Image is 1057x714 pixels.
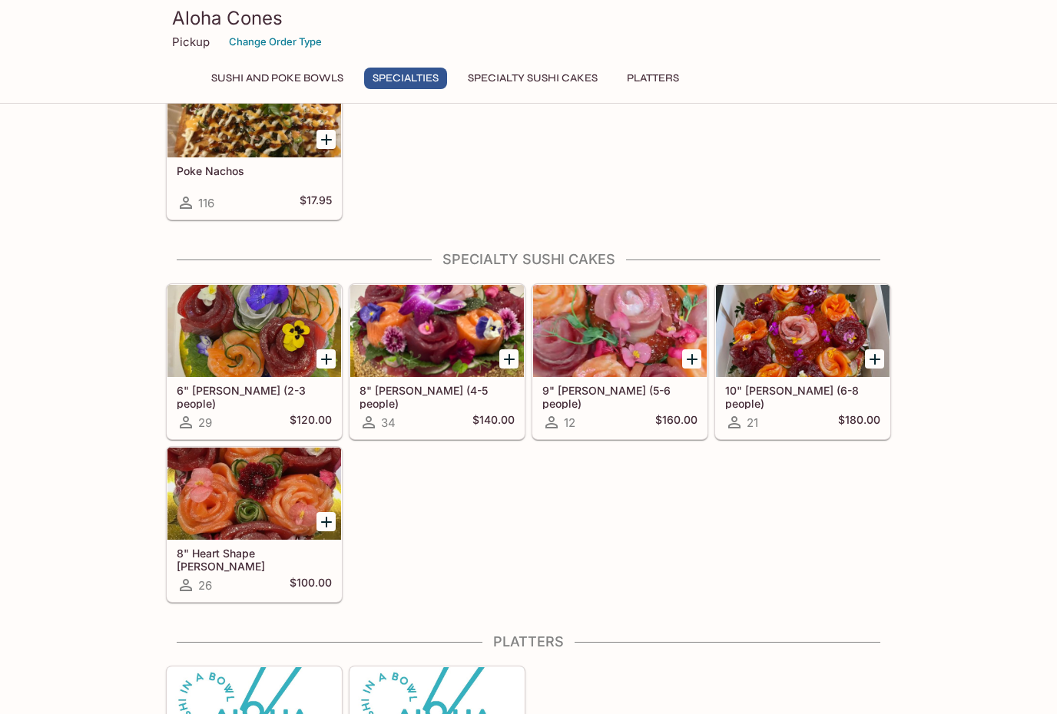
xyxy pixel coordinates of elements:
div: 9" Sushi Cake (5-6 people) [533,285,707,377]
h5: $140.00 [472,413,515,431]
a: 6" [PERSON_NAME] (2-3 people)29$120.00 [167,284,342,439]
span: 29 [198,415,212,430]
span: 26 [198,578,212,593]
h5: 8" [PERSON_NAME] (4-5 people) [360,384,515,409]
button: Add 10" Sushi Cake (6-8 people) [865,349,884,369]
div: 8" Sushi Cake (4-5 people) [350,285,524,377]
span: 116 [198,196,214,210]
a: 8" [PERSON_NAME] (4-5 people)34$140.00 [350,284,525,439]
h5: $100.00 [290,576,332,594]
h5: $17.95 [300,193,332,212]
a: 8" Heart Shape [PERSON_NAME]26$100.00 [167,447,342,602]
h5: 9" [PERSON_NAME] (5-6 people) [542,384,697,409]
h5: 6" [PERSON_NAME] (2-3 people) [177,384,332,409]
h5: $180.00 [838,413,880,431]
button: Add 9" Sushi Cake (5-6 people) [682,349,701,369]
button: Specialties [364,68,447,89]
span: 21 [747,415,758,430]
a: 9" [PERSON_NAME] (5-6 people)12$160.00 [532,284,707,439]
h4: Specialty Sushi Cakes [166,251,891,268]
button: Sushi and Poke Bowls [203,68,352,89]
button: Specialty Sushi Cakes [459,68,606,89]
button: Add 8" Heart Shape Sushi Cake [316,512,336,531]
h4: Platters [166,633,891,650]
h5: 10" [PERSON_NAME] (6-8 people) [725,384,880,409]
div: 10" Sushi Cake (6-8 people) [716,285,890,377]
p: Pickup [172,35,210,49]
h5: $160.00 [655,413,697,431]
a: Poke Nachos116$17.95 [167,64,342,220]
h5: 8" Heart Shape [PERSON_NAME] [177,547,332,572]
button: Add 6" Sushi Cake (2-3 people) [316,349,336,369]
button: Change Order Type [222,30,329,54]
span: 12 [564,415,575,430]
div: 8" Heart Shape Sushi Cake [167,448,341,540]
button: Add 8" Sushi Cake (4-5 people) [499,349,519,369]
h5: $120.00 [290,413,332,431]
button: Add Poke Nachos [316,130,336,149]
a: 10" [PERSON_NAME] (6-8 people)21$180.00 [715,284,890,439]
div: 6" Sushi Cake (2-3 people) [167,285,341,377]
button: Platters [618,68,688,89]
span: 34 [381,415,396,430]
div: Poke Nachos [167,65,341,157]
h3: Aloha Cones [172,6,885,30]
h5: Poke Nachos [177,164,332,177]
